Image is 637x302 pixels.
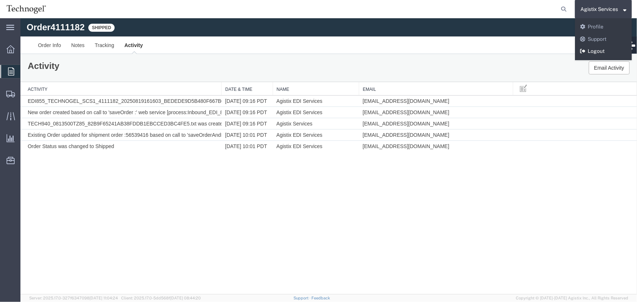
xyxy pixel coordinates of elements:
[5,4,47,15] img: logo
[170,296,201,300] span: [DATE] 08:44:20
[516,295,628,301] span: Copyright © [DATE]-[DATE] Agistix Inc., All Rights Reserved
[339,123,493,134] td: [EMAIL_ADDRESS][DOMAIN_NAME]
[252,89,338,100] td: Agistix EDI Services
[568,43,609,56] button: Email Activity
[201,100,252,111] td: [DATE] 09:16 PDT
[69,18,99,36] a: Tracking
[575,21,632,33] a: Profile
[339,111,493,123] td: [EMAIL_ADDRESS][DOMAIN_NAME]
[121,296,201,300] span: Client: 2025.17.0-5dd568f
[580,5,627,13] button: Agistix Services
[201,77,252,89] td: [DATE] 09:16 PDT
[252,64,338,77] th: Name: activate to sort column ascending
[339,64,493,77] th: Email: activate to sort column ascending
[339,100,493,111] td: [EMAIL_ADDRESS][DOMAIN_NAME]
[252,100,338,111] td: Agistix Services
[575,45,632,58] a: Logout
[575,33,632,46] a: Support
[20,18,637,294] iframe: To enrich screen reader interactions, please activate Accessibility in Grammarly extension settings
[339,77,493,89] td: [EMAIL_ADDRESS][DOMAIN_NAME]
[339,89,493,100] td: [EMAIL_ADDRESS][DOMAIN_NAME]
[312,296,330,300] a: Feedback
[29,296,118,300] span: Server: 2025.17.0-327f6347098
[252,77,338,89] td: Agistix EDI Services
[201,123,252,134] td: [DATE] 10:01 PDT
[293,296,312,300] a: Support
[580,5,618,13] span: Agistix Services
[252,111,338,123] td: Agistix EDI Services
[201,64,252,77] th: Date &amp; Time: activate to sort column ascending
[89,296,118,300] span: [DATE] 11:04:24
[496,64,510,77] button: Manage table columns
[201,111,252,123] td: [DATE] 10:01 PDT
[46,18,69,36] a: Notes
[252,123,338,134] td: Agistix EDI Services
[7,43,39,53] h1: Activity
[99,18,128,36] a: Activity
[201,89,252,100] td: [DATE] 09:16 PDT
